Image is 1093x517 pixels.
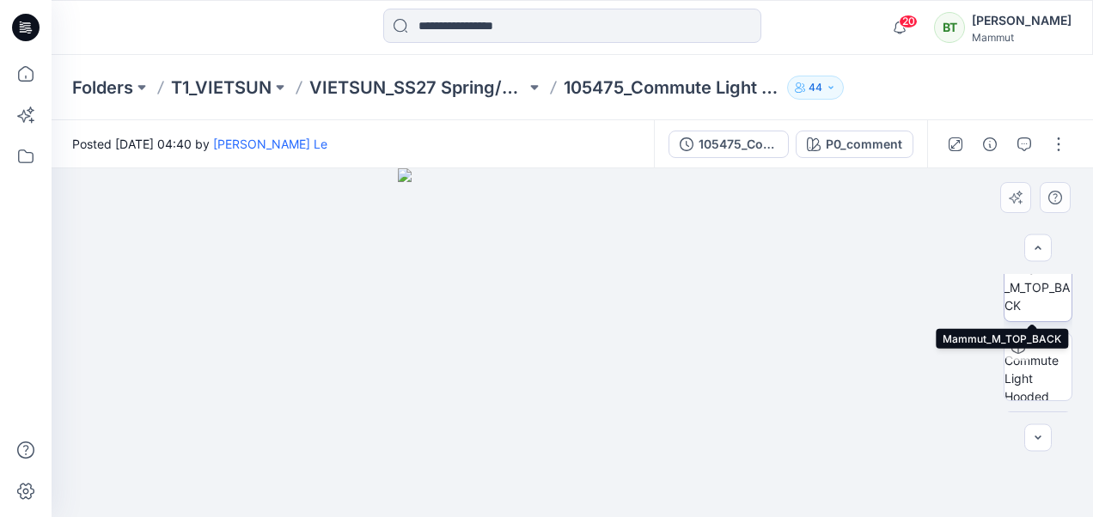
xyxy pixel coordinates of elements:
[809,78,822,97] p: 44
[72,135,327,153] span: Posted [DATE] 04:40 by
[699,135,778,154] div: 105475_Commute Light Hooded Jacket AF Women
[972,10,1072,31] div: [PERSON_NAME]
[72,76,133,100] a: Folders
[669,131,789,158] button: 105475_Commute Light Hooded Jacket AF Women
[564,76,780,100] p: 105475_Commute Light Hooded Jacket AF Women
[171,76,272,100] a: T1_VIETSUN
[934,12,965,43] div: BT
[976,131,1004,158] button: Details
[826,135,902,154] div: P0_comment
[398,168,747,517] img: eyJhbGciOiJIUzI1NiIsImtpZCI6IjAiLCJzbHQiOiJzZXMiLCJ0eXAiOiJKV1QifQ.eyJkYXRhIjp7InR5cGUiOiJzdG9yYW...
[796,131,913,158] button: P0_comment
[309,76,526,100] a: VIETSUN_SS27 Spring/Summer [GEOGRAPHIC_DATA]
[1004,333,1072,400] img: 105475_Commute Light Hooded Jacket AF Women P0_comment
[787,76,844,100] button: 44
[1004,260,1072,314] img: Mammut_M_TOP_BACK
[899,15,918,28] span: 20
[972,31,1072,44] div: Mammut
[213,137,327,151] a: [PERSON_NAME] Le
